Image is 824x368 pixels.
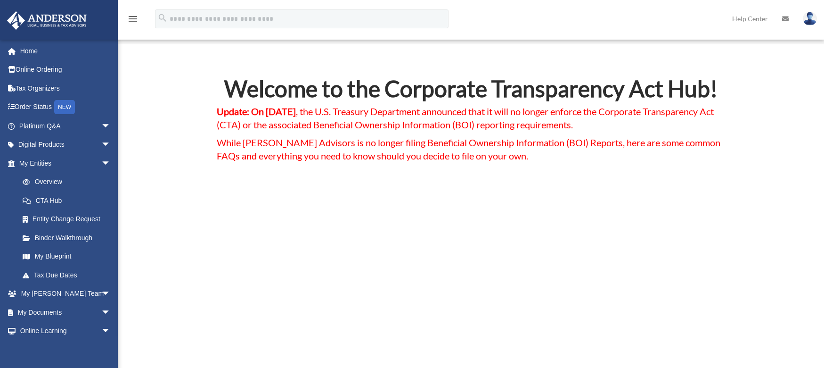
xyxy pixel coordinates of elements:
a: Binder Walkthrough [13,228,125,247]
span: arrow_drop_down [101,117,120,136]
a: Online Ordering [7,60,125,79]
strong: Update: On [DATE] [217,106,296,117]
div: NEW [54,100,75,114]
a: My [PERSON_NAME] Teamarrow_drop_down [7,284,125,303]
a: Home [7,42,125,60]
span: , the U.S. Treasury Department announced that it will no longer enforce the Corporate Transparenc... [217,106,714,130]
i: search [157,13,168,23]
a: Tax Organizers [7,79,125,98]
span: arrow_drop_down [101,154,120,173]
a: Overview [13,173,125,192]
span: arrow_drop_down [101,303,120,322]
span: arrow_drop_down [101,284,120,304]
img: User Pic [803,12,817,25]
span: arrow_drop_down [101,135,120,155]
img: Anderson Advisors Platinum Portal [4,11,90,30]
a: Tax Due Dates [13,266,125,284]
span: arrow_drop_down [101,322,120,341]
a: CTA Hub [13,191,120,210]
i: menu [127,13,139,25]
h2: Welcome to the Corporate Transparency Act Hub! [217,77,726,105]
a: Online Learningarrow_drop_down [7,322,125,341]
a: Order StatusNEW [7,98,125,117]
a: menu [127,17,139,25]
a: My Entitiesarrow_drop_down [7,154,125,173]
a: Platinum Q&Aarrow_drop_down [7,117,125,135]
a: My Documentsarrow_drop_down [7,303,125,322]
a: My Blueprint [13,247,125,266]
span: While [PERSON_NAME] Advisors is no longer filing Beneficial Ownership Information (BOI) Reports, ... [217,137,720,161]
a: Entity Change Request [13,210,125,229]
a: Digital Productsarrow_drop_down [7,135,125,154]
